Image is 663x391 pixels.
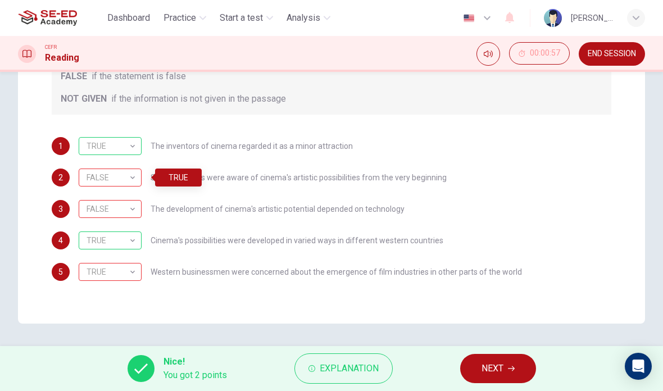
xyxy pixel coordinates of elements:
[58,205,63,213] span: 3
[164,355,227,369] span: Nice!
[155,169,202,187] div: TRUE
[58,174,63,181] span: 2
[79,225,138,257] div: TRUE
[164,369,227,382] span: You got 2 points
[151,205,405,213] span: The development of cinema's artistic potential depended on technology
[625,353,652,380] div: Open Intercom Messenger
[164,11,196,25] span: Practice
[45,43,57,51] span: CEFR
[482,361,503,376] span: NEXT
[79,130,138,162] div: TRUE
[18,7,103,29] a: SE-ED Academy logo
[107,11,150,25] span: Dashboard
[58,142,63,150] span: 1
[151,268,522,276] span: Western businessmen were concerned about the emergence of film industries in other parts of the w...
[103,8,155,28] button: Dashboard
[79,169,142,187] div: TRUE
[151,237,443,244] span: Cinema's possibilities were developed in varied ways in different western countries
[79,162,138,194] div: FALSE
[79,193,138,225] div: FALSE
[462,14,476,22] img: en
[79,200,142,218] div: NOT GIVEN
[294,353,393,384] button: Explanation
[220,11,263,25] span: Start a test
[92,70,186,83] span: if the statement is false
[18,7,77,29] img: SE-ED Academy logo
[579,42,645,66] button: END SESSION
[79,231,142,249] div: TRUE
[320,361,379,376] span: Explanation
[509,42,570,65] button: 00:00:57
[151,142,353,150] span: The inventors of cinema regarded it as a minor attraction
[571,11,614,25] div: [PERSON_NAME]
[476,42,500,66] div: Mute
[79,256,138,288] div: TRUE
[58,237,63,244] span: 4
[45,51,79,65] h1: Reading
[215,8,278,28] button: Start a test
[58,268,63,276] span: 5
[151,174,447,181] span: Some directors were aware of cinema's artistic possibilities from the very beginning
[530,49,560,58] span: 00:00:57
[79,263,142,281] div: FALSE
[282,8,335,28] button: Analysis
[287,11,320,25] span: Analysis
[509,42,570,66] div: Hide
[79,137,142,155] div: TRUE
[159,8,211,28] button: Practice
[588,49,636,58] span: END SESSION
[61,92,107,106] span: NOT GIVEN
[544,9,562,27] img: Profile picture
[460,354,536,383] button: NEXT
[111,92,286,106] span: if the information is not given in the passage
[61,70,87,83] span: FALSE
